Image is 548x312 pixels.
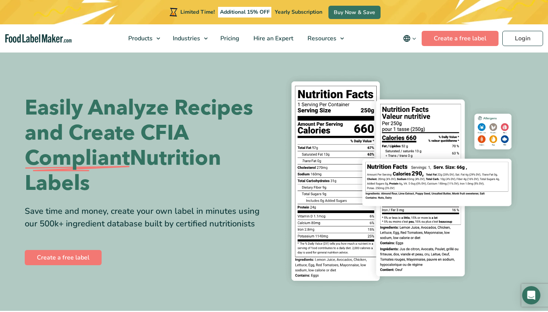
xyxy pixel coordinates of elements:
[180,8,215,16] span: Limited Time!
[275,8,322,16] span: Yearly Subscription
[305,34,337,43] span: Resources
[25,146,130,171] span: Compliant
[422,31,499,46] a: Create a free label
[328,6,381,19] a: Buy Now & Save
[126,34,153,43] span: Products
[121,24,164,53] a: Products
[301,24,348,53] a: Resources
[218,34,240,43] span: Pricing
[25,96,268,196] h1: Easily Analyze Recipes and Create CFIA Nutrition Labels
[25,250,102,265] a: Create a free label
[218,7,272,18] span: Additional 15% OFF
[166,24,212,53] a: Industries
[502,31,543,46] a: Login
[170,34,201,43] span: Industries
[213,24,245,53] a: Pricing
[522,286,540,304] div: Open Intercom Messenger
[25,205,268,230] div: Save time and money, create your own label in minutes using our 500k+ ingredient database built b...
[251,34,294,43] span: Hire an Expert
[247,24,299,53] a: Hire an Expert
